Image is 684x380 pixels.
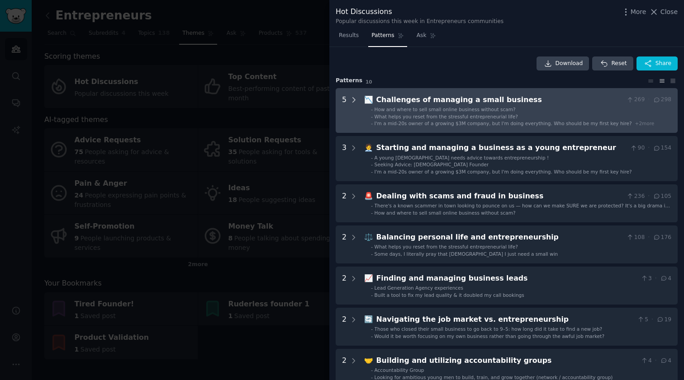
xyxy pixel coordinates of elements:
[376,191,623,202] div: Dealing with scams and fraud in business
[371,32,394,40] span: Patterns
[371,326,373,332] div: -
[375,107,516,112] span: How and where to sell small online business without scam?
[342,314,347,339] div: 2
[371,285,373,291] div: -
[376,94,623,106] div: Challenges of managing a small business
[660,275,671,283] span: 4
[375,326,603,332] span: Those who closed their small business to go back to 9–5: how long did it take to find a new job?
[648,144,650,152] span: ·
[364,95,373,104] span: 📉
[413,28,439,47] a: Ask
[336,77,362,85] span: Pattern s
[653,234,671,242] span: 176
[371,106,373,113] div: -
[641,357,652,365] span: 4
[364,356,373,365] span: 🤝
[660,357,671,365] span: 4
[364,143,373,152] span: 🧑‍💼
[371,120,373,127] div: -
[648,96,650,104] span: ·
[630,144,645,152] span: 90
[375,251,558,257] span: Some days, I literally pray that [DEMOGRAPHIC_DATA] I just need a small win
[537,56,589,71] a: Download
[375,162,489,167] span: Seeking Advice: [DEMOGRAPHIC_DATA] Founder
[656,316,671,324] span: 19
[336,28,362,47] a: Results
[364,233,373,241] span: ⚖️
[592,56,633,71] button: Reset
[371,292,373,298] div: -
[655,357,657,365] span: ·
[375,292,524,298] span: Built a tool to fix my lead quality & it doubled my call bookings
[611,60,627,68] span: Reset
[376,142,627,154] div: Starting and managing a business as a young entrepreneur
[655,60,671,68] span: Share
[637,316,648,324] span: 5
[371,210,373,216] div: -
[621,7,646,17] button: More
[364,315,373,324] span: 🔄
[336,18,503,26] div: Popular discussions this week in Entrepreneurs communities
[648,234,650,242] span: ·
[653,144,671,152] span: 154
[375,114,518,119] span: What helps you reset from the stressful entrepreneurial life?
[342,273,347,298] div: 2
[626,96,645,104] span: 269
[648,192,650,201] span: ·
[375,244,518,249] span: What helps you reset from the stressful entrepreneurial life?
[636,56,678,71] button: Share
[371,202,373,209] div: -
[375,285,463,291] span: Lead Generation Agency experiences
[655,275,657,283] span: ·
[660,7,678,17] span: Close
[376,314,634,325] div: Navigating the job market vs. entrepreneurship
[556,60,583,68] span: Download
[342,94,347,127] div: 5
[626,192,645,201] span: 236
[375,210,516,216] span: How and where to sell small online business without scam?
[376,355,637,366] div: Building and utilizing accountability groups
[375,155,549,160] span: A young [DEMOGRAPHIC_DATA] needs advice towards entrepreneurship !
[368,28,407,47] a: Patterns
[635,121,655,126] span: + 2 more
[371,333,373,339] div: -
[342,232,347,257] div: 2
[364,274,373,282] span: 📈
[342,142,347,175] div: 3
[375,121,632,126] span: I'm a mid-20s owner of a growing $3M company, but I'm doing everything. Who should be my first ke...
[376,232,623,243] div: Balancing personal life and entrepreneurship
[641,275,652,283] span: 3
[342,191,347,216] div: 2
[653,96,671,104] span: 298
[649,7,678,17] button: Close
[653,192,671,201] span: 105
[371,113,373,120] div: -
[375,375,613,380] span: Looking for ambitious young men to build, train, and grow together (network / accountability group)
[651,316,653,324] span: ·
[339,32,359,40] span: Results
[336,6,503,18] div: Hot Discussions
[371,155,373,161] div: -
[626,234,645,242] span: 108
[631,7,646,17] span: More
[371,251,373,257] div: -
[371,244,373,250] div: -
[364,192,373,200] span: 🚨
[375,367,424,373] span: Accountability Group
[375,333,604,339] span: Would it be worth focusing on my own business rather than going through the awful job market?
[371,169,373,175] div: -
[371,161,373,168] div: -
[376,273,637,284] div: Finding and managing business leads
[417,32,427,40] span: Ask
[375,203,670,215] span: There's a known scammer in town looking to pounce on us — how can we make SURE we are protected? ...
[375,169,632,174] span: I'm a mid-20s owner of a growing $3M company, but I'm doing everything. Who should be my first ke...
[371,367,373,373] div: -
[366,79,372,84] span: 10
